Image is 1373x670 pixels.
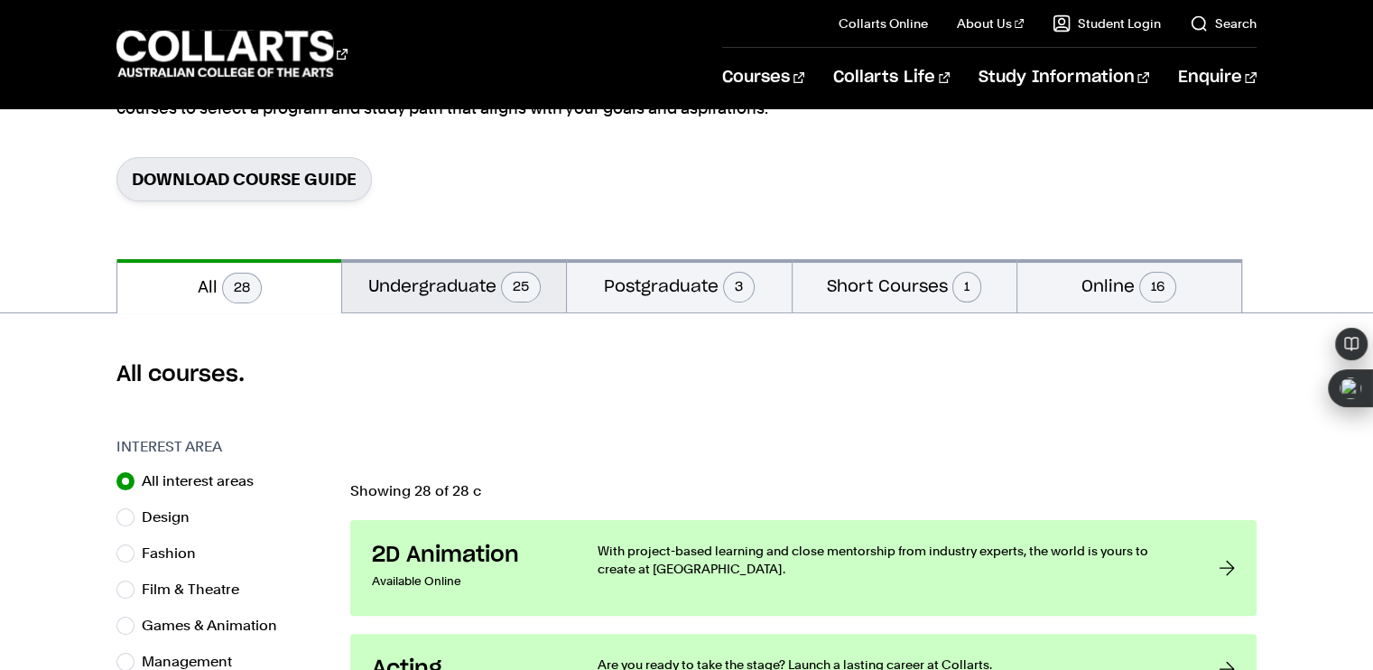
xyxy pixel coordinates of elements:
a: Collarts Life [833,48,950,107]
a: Study Information [979,48,1148,107]
button: Online16 [1017,259,1241,312]
a: Download Course Guide [116,157,372,201]
button: All28 [117,259,341,313]
a: About Us [957,14,1024,33]
label: Film & Theatre [142,577,254,602]
span: 25 [501,272,541,302]
a: Collarts Online [839,14,928,33]
h2: All courses. [116,360,1256,389]
h3: Interest Area [116,436,332,458]
span: 16 [1139,272,1176,302]
span: 1 [952,272,981,302]
p: Available Online [372,569,561,594]
a: Courses [722,48,804,107]
button: Undergraduate25 [342,259,566,312]
button: Postgraduate3 [567,259,791,312]
p: Showing 28 of 28 c [350,484,1256,498]
a: Student Login [1053,14,1161,33]
button: Short Courses1 [793,259,1016,312]
a: Search [1190,14,1257,33]
a: 2D Animation Available Online With project-based learning and close mentorship from industry expe... [350,520,1256,616]
a: Enquire [1178,48,1257,107]
span: 28 [222,273,262,303]
label: Games & Animation [142,613,292,638]
h3: 2D Animation [372,542,561,569]
label: Design [142,505,204,530]
label: Fashion [142,541,210,566]
div: Go to homepage [116,28,348,79]
span: 3 [723,272,755,302]
label: All interest areas [142,469,268,494]
p: With project-based learning and close mentorship from industry experts, the world is yours to cre... [598,542,1182,578]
